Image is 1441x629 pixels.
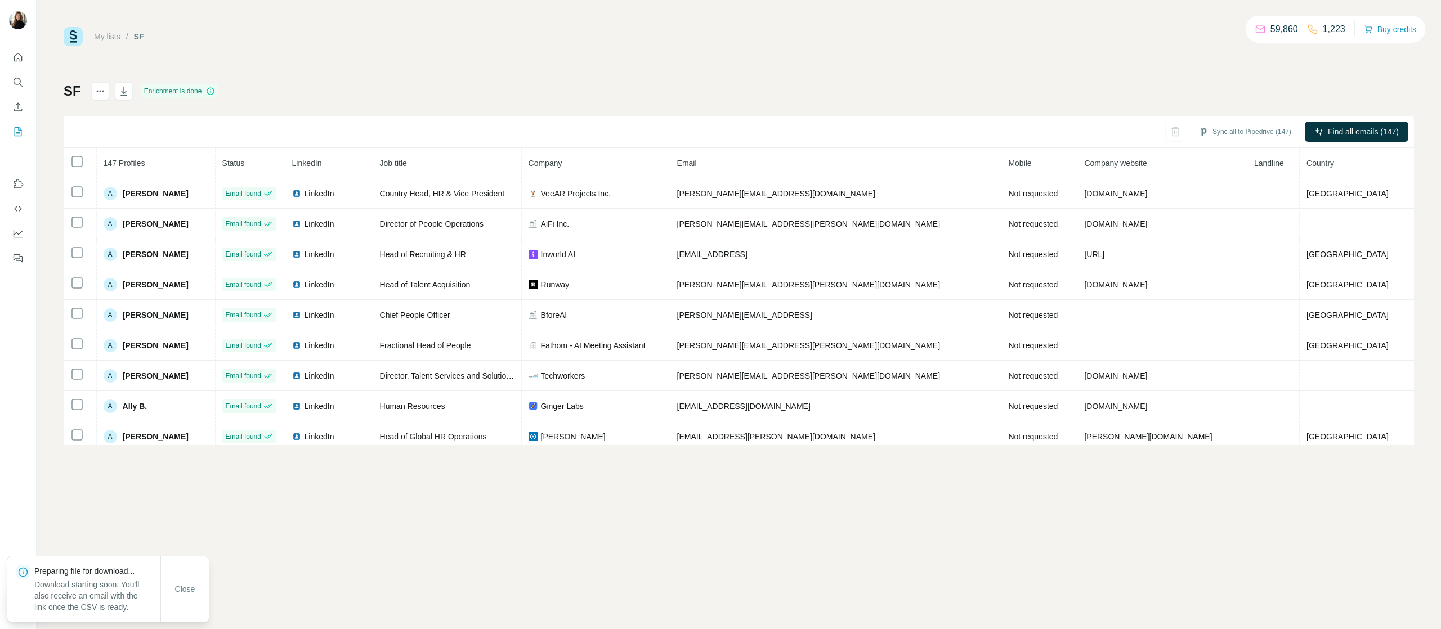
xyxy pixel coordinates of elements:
span: [PERSON_NAME] [123,279,189,290]
button: actions [91,82,109,100]
button: Find all emails (147) [1305,122,1408,142]
span: Landline [1254,159,1284,168]
button: Sync all to Pipedrive (147) [1191,123,1299,140]
span: LinkedIn [305,188,334,199]
span: Email found [226,371,261,381]
span: [EMAIL_ADDRESS][DOMAIN_NAME] [677,402,811,411]
span: AiFi Inc. [541,218,570,230]
img: LinkedIn logo [292,402,301,411]
div: A [104,278,117,291]
img: Avatar [9,11,27,29]
button: Use Surfe API [9,199,27,219]
span: Find all emails (147) [1328,126,1399,137]
span: [PERSON_NAME] [123,249,189,260]
span: [EMAIL_ADDRESS] [677,250,748,259]
span: Job title [380,159,407,168]
span: Not requested [1008,402,1058,411]
span: LinkedIn [305,279,334,290]
span: Email found [226,340,261,351]
span: Runway [541,279,570,290]
span: [DOMAIN_NAME] [1084,371,1147,380]
a: My lists [94,32,120,41]
div: A [104,339,117,352]
span: [PERSON_NAME][EMAIL_ADDRESS] [677,311,812,320]
span: Not requested [1008,432,1058,441]
span: Mobile [1008,159,1031,168]
span: LinkedIn [305,401,334,412]
img: company-logo [529,402,538,410]
img: company-logo [529,189,538,198]
span: Fathom - AI Meeting Assistant [541,340,646,351]
span: Not requested [1008,371,1058,380]
div: A [104,430,117,443]
span: [PERSON_NAME][EMAIL_ADDRESS][PERSON_NAME][DOMAIN_NAME] [677,341,941,350]
button: My lists [9,122,27,142]
div: A [104,217,117,231]
button: Use Surfe on LinkedIn [9,174,27,194]
span: Email found [226,432,261,442]
p: 1,223 [1323,23,1345,36]
div: A [104,399,117,413]
div: A [104,248,117,261]
span: Head of Recruiting & HR [380,250,466,259]
span: [PERSON_NAME] [123,218,189,230]
span: Not requested [1008,341,1058,350]
span: LinkedIn [305,249,334,260]
span: Company website [1084,159,1147,168]
p: Download starting soon. You'll also receive an email with the link once the CSV is ready. [34,579,160,613]
span: Email found [226,219,261,229]
button: Search [9,72,27,92]
img: LinkedIn logo [292,311,301,320]
span: [PERSON_NAME] [123,188,189,199]
li: / [126,31,128,42]
span: [PERSON_NAME] [123,309,189,321]
p: Preparing file for download... [34,565,160,577]
h1: SF [64,82,81,100]
span: VeeAR Projects Inc. [541,188,611,199]
img: company-logo [529,432,538,441]
button: Quick start [9,47,27,68]
span: Email found [226,188,261,199]
span: Email found [226,249,261,259]
span: [DOMAIN_NAME] [1084,280,1147,289]
span: Email [677,159,697,168]
span: Inworld AI [541,249,575,260]
button: Buy credits [1364,21,1416,37]
span: [PERSON_NAME][EMAIL_ADDRESS][PERSON_NAME][DOMAIN_NAME] [677,371,941,380]
div: Enrichment is done [141,84,219,98]
div: SF [134,31,144,42]
span: [DOMAIN_NAME] [1084,402,1147,411]
img: LinkedIn logo [292,250,301,259]
img: LinkedIn logo [292,432,301,441]
span: Chief People Officer [380,311,450,320]
span: Company [529,159,562,168]
span: [PERSON_NAME][EMAIL_ADDRESS][DOMAIN_NAME] [677,189,875,198]
span: [PERSON_NAME][EMAIL_ADDRESS][PERSON_NAME][DOMAIN_NAME] [677,280,941,289]
span: [DOMAIN_NAME] [1084,189,1147,198]
span: [GEOGRAPHIC_DATA] [1306,432,1389,441]
span: Not requested [1008,250,1058,259]
img: LinkedIn logo [292,341,301,350]
button: Enrich CSV [9,97,27,117]
button: Feedback [9,248,27,268]
span: [PERSON_NAME] [123,431,189,442]
span: Not requested [1008,219,1058,228]
span: 147 Profiles [104,159,145,168]
span: [GEOGRAPHIC_DATA] [1306,311,1389,320]
span: [URL] [1084,250,1104,259]
button: Close [167,579,203,599]
div: A [104,369,117,383]
div: A [104,187,117,200]
img: LinkedIn logo [292,189,301,198]
span: BforeAI [541,309,567,321]
span: [GEOGRAPHIC_DATA] [1306,189,1389,198]
p: 59,860 [1270,23,1298,36]
span: LinkedIn [305,309,334,321]
span: [PERSON_NAME][EMAIL_ADDRESS][PERSON_NAME][DOMAIN_NAME] [677,219,941,228]
span: [GEOGRAPHIC_DATA] [1306,280,1389,289]
img: company-logo [529,250,538,259]
span: [GEOGRAPHIC_DATA] [1306,341,1389,350]
span: Fractional Head of People [380,341,471,350]
span: LinkedIn [305,218,334,230]
span: Head of Global HR Operations [380,432,487,441]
